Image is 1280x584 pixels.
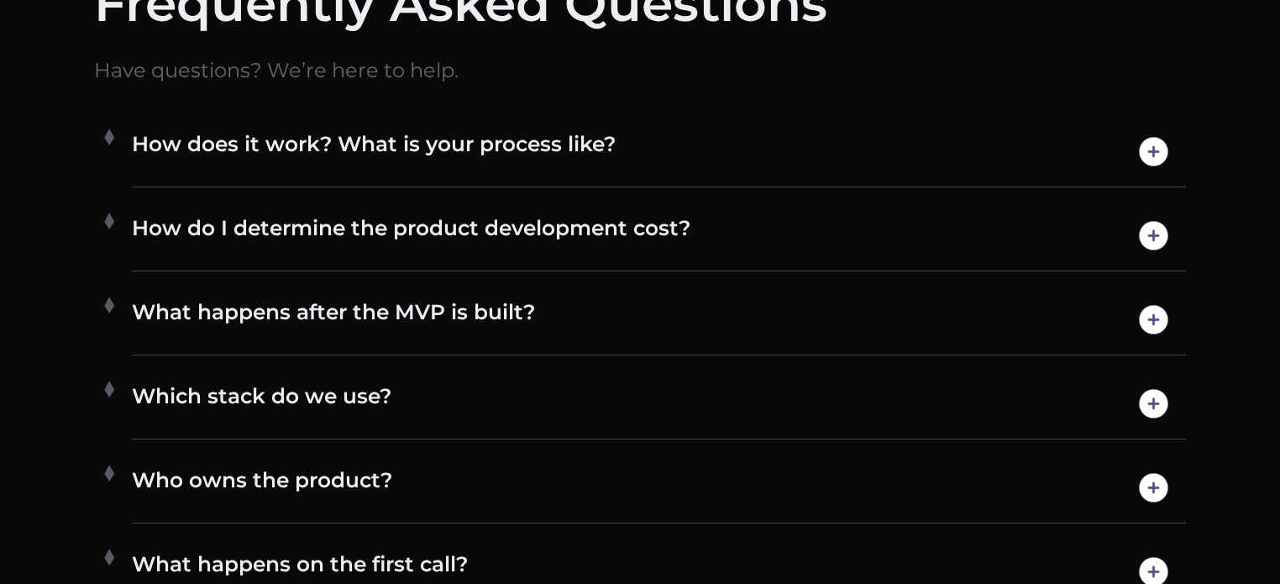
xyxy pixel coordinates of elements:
[1132,214,1175,257] img: open-icon
[132,298,1186,341] h4: What happens after the MVP is built?
[98,378,120,400] img: plus-1
[98,126,120,148] img: plus-1
[98,546,120,568] img: plus-1
[1132,130,1175,173] img: open-icon
[132,382,1186,425] h4: Which stack do we use?
[94,61,1186,80] p: Have questions? We’re here to help.
[98,462,120,484] img: plus-1
[98,210,120,232] img: plus-1
[132,466,1186,509] h4: Who owns the product?
[132,214,1186,257] h4: How do I determine the product development cost?
[1132,298,1175,341] img: open-icon
[98,294,120,316] img: plus-1
[1132,466,1175,509] img: open-icon
[132,130,1186,173] h4: How does it work? What is your process like?
[1132,382,1175,425] img: open-icon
